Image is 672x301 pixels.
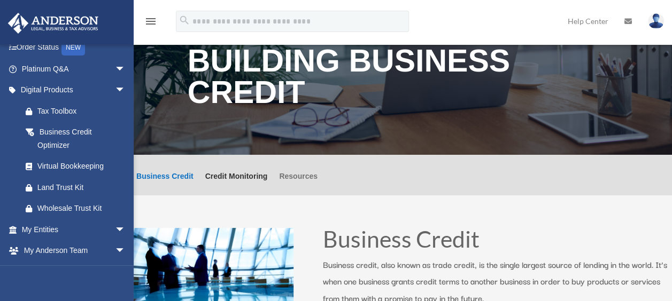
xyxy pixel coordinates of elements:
[136,172,194,195] a: Business Credit
[61,39,85,56] div: NEW
[115,240,136,262] span: arrow_drop_down
[37,125,123,152] div: Business Credit Optimizer
[37,160,128,173] div: Virtual Bookkeeping
[205,172,268,195] a: Credit Monitoring
[279,172,318,195] a: Resources
[15,122,136,156] a: Business Credit Optimizer
[144,15,157,28] i: menu
[115,261,136,283] span: arrow_drop_down
[15,156,142,177] a: Virtual Bookkeeping
[37,202,128,215] div: Wholesale Trust Kit
[7,240,142,262] a: My Anderson Teamarrow_drop_down
[7,37,142,59] a: Order StatusNEW
[323,228,672,256] h1: Business Credit
[115,80,136,101] span: arrow_drop_down
[115,58,136,80] span: arrow_drop_down
[648,13,664,29] img: User Pic
[115,219,136,241] span: arrow_drop_down
[37,181,128,194] div: Land Trust Kit
[15,177,142,198] a: Land Trust Kit
[188,45,619,114] h1: Building Business Credit
[15,100,142,122] a: Tax Toolbox
[144,19,157,28] a: menu
[179,14,190,26] i: search
[5,13,102,34] img: Anderson Advisors Platinum Portal
[7,58,142,80] a: Platinum Q&Aarrow_drop_down
[15,198,142,219] a: Wholesale Trust Kit
[37,105,128,118] div: Tax Toolbox
[7,80,142,101] a: Digital Productsarrow_drop_down
[7,261,142,282] a: My Documentsarrow_drop_down
[7,219,142,240] a: My Entitiesarrow_drop_down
